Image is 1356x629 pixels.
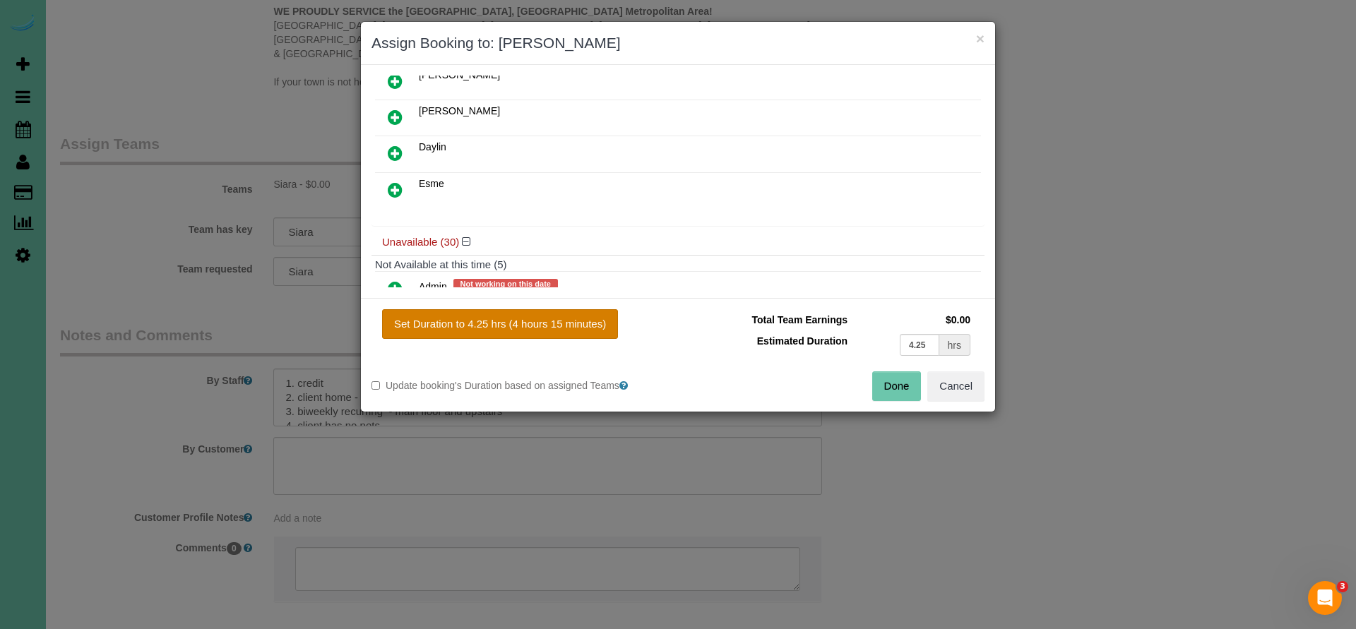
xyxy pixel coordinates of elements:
input: Update booking's Duration based on assigned Teams [371,381,380,390]
span: [PERSON_NAME] [419,105,500,116]
span: Not working on this date [453,279,558,290]
span: Daylin [419,141,446,152]
h4: Not Available at this time (5) [375,259,981,271]
label: Update booking's Duration based on assigned Teams [371,378,667,393]
span: Estimated Duration [757,335,847,347]
button: × [976,31,985,46]
div: hrs [939,334,970,356]
h3: Assign Booking to: [PERSON_NAME] [371,32,985,54]
button: Set Duration to 4.25 hrs (4 hours 15 minutes) [382,309,618,339]
span: [PERSON_NAME] [419,69,500,80]
h4: Unavailable (30) [382,236,974,248]
button: Done [872,371,922,401]
span: 3 [1337,581,1348,592]
span: Admin [419,281,447,292]
td: Total Team Earnings [689,309,851,330]
iframe: Intercom live chat [1308,581,1342,615]
button: Cancel [927,371,985,401]
td: $0.00 [851,309,974,330]
span: Esme [419,178,444,189]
